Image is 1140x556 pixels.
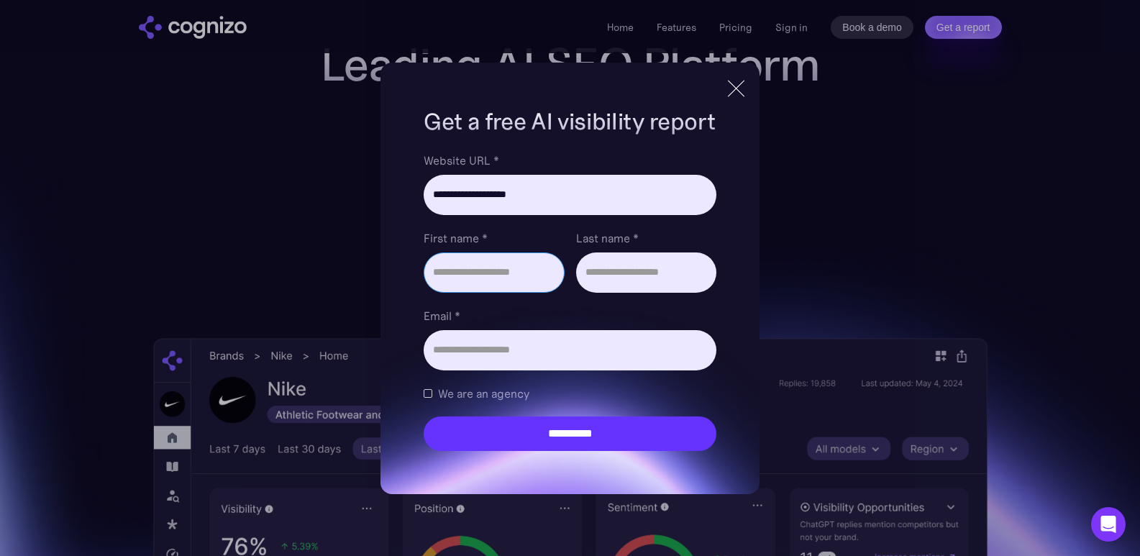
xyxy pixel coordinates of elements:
label: Website URL * [424,152,716,169]
label: Last name * [576,229,716,247]
label: First name * [424,229,564,247]
h1: Get a free AI visibility report [424,106,716,137]
label: Email * [424,307,716,324]
span: We are an agency [438,385,529,402]
form: Brand Report Form [424,152,716,451]
div: Open Intercom Messenger [1091,507,1126,542]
